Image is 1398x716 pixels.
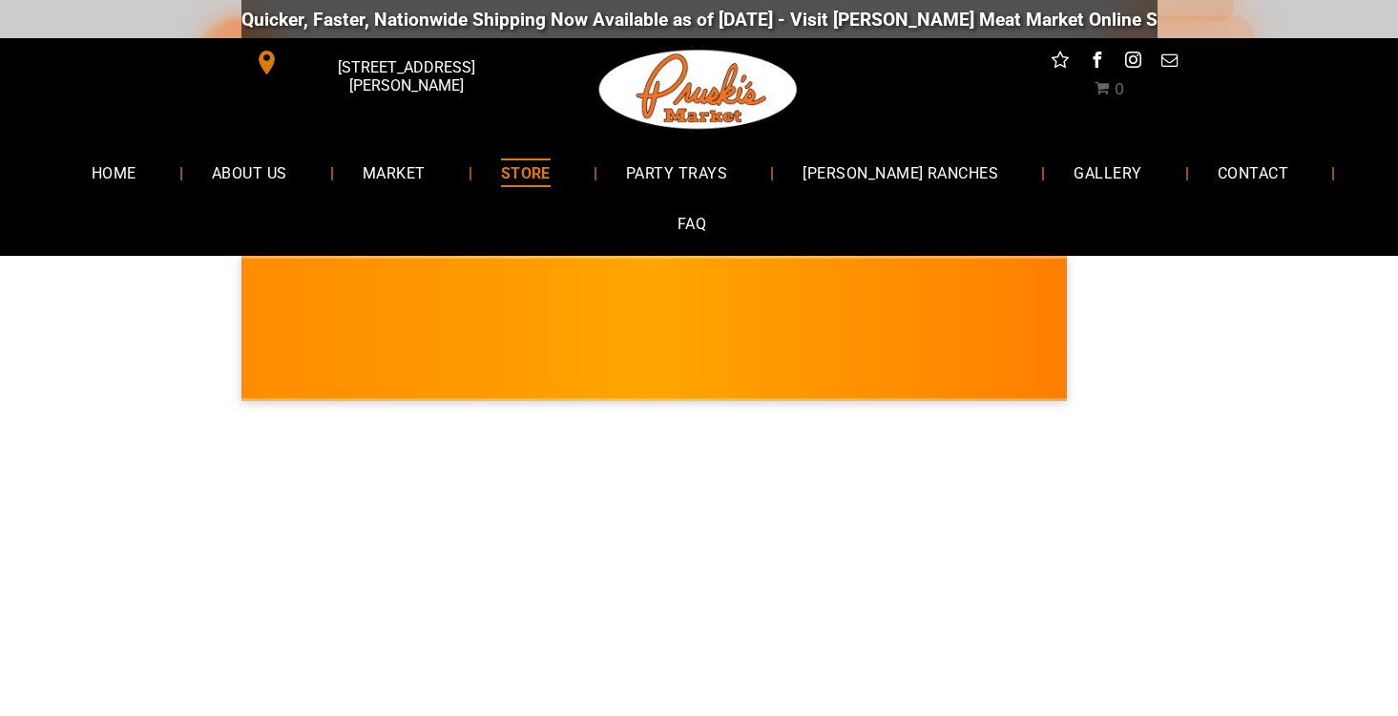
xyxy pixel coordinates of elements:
[774,147,1027,198] a: [PERSON_NAME] RANCHES
[472,147,579,198] a: STORE
[183,147,316,198] a: ABOUT US
[282,49,529,104] span: [STREET_ADDRESS][PERSON_NAME]
[334,147,454,198] a: MARKET
[597,147,756,198] a: PARTY TRAYS
[1045,147,1170,198] a: GALLERY
[1120,48,1145,77] a: instagram
[1084,48,1109,77] a: facebook
[595,38,802,141] img: Pruski-s+Market+HQ+Logo2-1920w.png
[1115,80,1124,98] span: 0
[241,48,533,77] a: [STREET_ADDRESS][PERSON_NAME]
[1189,147,1317,198] a: CONTACT
[1048,48,1073,77] a: Social network
[63,147,165,198] a: HOME
[649,199,735,249] a: FAQ
[1157,48,1181,77] a: email
[240,9,1395,31] div: Quicker, Faster, Nationwide Shipping Now Available as of [DATE] - Visit [PERSON_NAME] Meat Market...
